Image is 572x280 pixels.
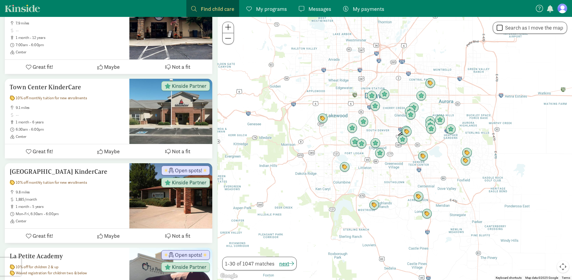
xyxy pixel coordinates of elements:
div: Click to see details [337,160,352,175]
span: Waived registration for children two & below [16,271,87,275]
button: Great fit! [5,144,74,158]
span: 1-30 of 1047 matches [225,259,274,268]
span: 9.1 miles [16,105,125,110]
div: Click to see details [368,99,383,114]
span: 1 month - 5 years [16,204,125,209]
span: Center [16,134,125,139]
div: Click to see details [414,88,429,103]
span: 6:30am - 6:00pm [16,127,125,132]
label: Search as I move the map [503,24,563,31]
button: Keyboard shortcuts [496,276,522,280]
div: Click to see details [423,76,438,91]
div: Click to see details [460,145,475,161]
span: Great fit! [33,232,53,240]
span: Maybe [104,63,120,71]
div: Click to see details [443,122,458,137]
div: Click to see details [419,206,435,221]
button: Maybe [74,229,143,243]
span: 10% off for children 2 & up [16,265,58,269]
span: Great fit! [33,63,53,71]
span: 1 month - 12 years [16,35,125,40]
span: 10% off monthly tuition for new enrollments [16,96,87,100]
h5: La Petite Academy [10,253,125,260]
div: Click to see details [424,122,439,137]
h5: Town Center KinderCare [10,84,125,91]
span: Center [16,219,125,224]
div: Click to see details [367,198,382,213]
span: Kinside Partner [172,180,207,185]
span: Kinside Partner [172,264,207,270]
a: Open this area in Google Maps (opens a new window) [219,272,239,280]
div: Click to see details [356,114,371,129]
div: Click to see details [423,114,438,129]
span: 1 month - 6 years [16,120,125,125]
img: Google [219,272,239,280]
span: 7:00am - 6:00pm [16,43,125,47]
span: Find child care [201,5,234,13]
h5: [GEOGRAPHIC_DATA] KinderCare [10,168,125,175]
span: My payments [353,5,384,13]
span: My programs [256,5,287,13]
button: next [279,259,294,268]
span: Mon-Fri, 6:30am - 6:00pm [16,212,125,216]
div: Click to see details [354,136,369,151]
div: Click to see details [416,149,431,164]
button: Great fit! [5,60,74,74]
span: Not a fit [172,232,190,240]
button: Maybe [74,144,143,158]
span: Map data ©2025 Google [525,276,558,279]
span: 7.9 miles [16,21,125,26]
button: Not a fit [143,60,212,74]
button: Not a fit [143,144,212,158]
span: Messages [308,5,331,13]
div: Click to see details [399,124,414,139]
div: Click to see details [458,153,473,168]
a: Terms [562,276,570,279]
a: Kinside [5,5,40,12]
div: Click to see details [395,132,410,147]
button: Great fit! [5,229,74,243]
div: Click to see details [432,113,447,128]
div: Click to see details [345,121,360,136]
span: Not a fit [172,147,190,155]
span: Open spots! [175,252,202,258]
div: Click to see details [399,123,414,138]
div: Click to see details [372,146,387,161]
span: Center [16,50,125,55]
button: Not a fit [143,229,212,243]
div: Click to see details [406,100,421,115]
div: Click to see details [368,136,383,151]
span: 10% off monthly tuition for new enrollments [16,180,87,185]
button: Maybe [74,60,143,74]
div: Click to see details [423,117,438,132]
div: Click to see details [315,111,330,126]
span: Great fit! [33,147,53,155]
div: Click to see details [377,87,392,102]
button: Map camera controls [557,261,569,273]
div: Click to see details [347,135,362,150]
span: Maybe [104,232,120,240]
span: 9.8 miles [16,190,125,195]
span: Maybe [104,147,120,155]
span: Kinside Partner [172,83,207,89]
div: Click to see details [402,104,417,119]
div: Click to see details [364,88,379,103]
span: Not a fit [172,63,190,71]
div: Click to see details [394,128,409,143]
span: 1,885/month [16,197,125,202]
div: Click to see details [411,189,426,204]
span: Open spots! [175,168,202,173]
div: Click to see details [403,107,418,122]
